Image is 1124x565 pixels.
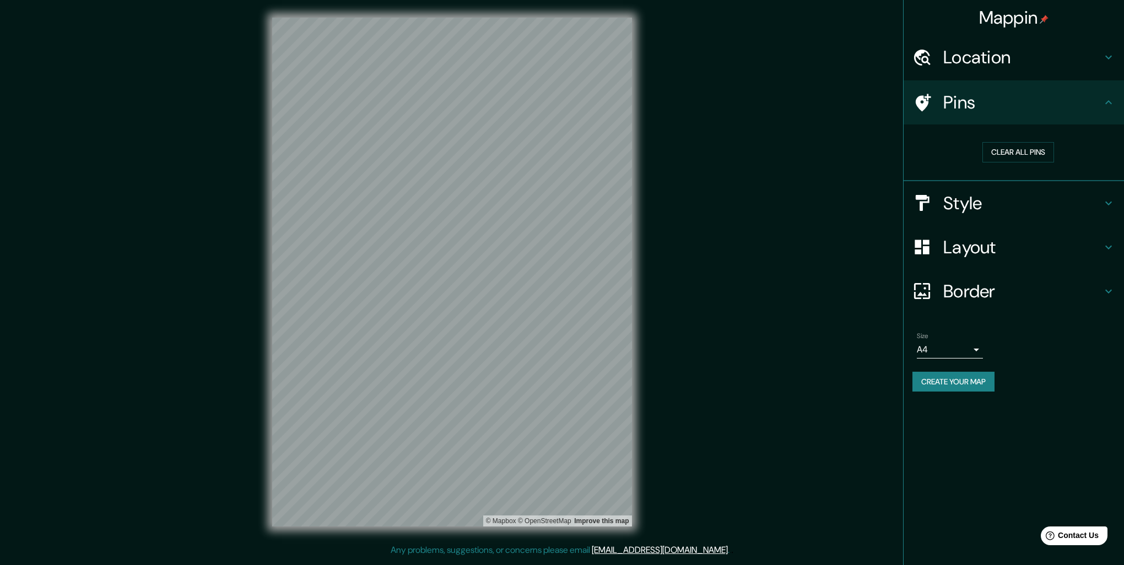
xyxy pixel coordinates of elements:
h4: Mappin [979,7,1049,29]
p: Any problems, suggestions, or concerns please email . [391,544,729,557]
h4: Pins [943,91,1102,113]
a: Mapbox [486,517,516,525]
h4: Style [943,192,1102,214]
div: Border [904,269,1124,313]
label: Size [917,331,928,340]
a: Map feedback [574,517,629,525]
div: . [729,544,731,557]
div: Location [904,35,1124,79]
div: Layout [904,225,1124,269]
div: A4 [917,341,983,358]
button: Clear all pins [982,142,1054,162]
a: [EMAIL_ADDRESS][DOMAIN_NAME] [592,544,728,556]
h4: Location [943,46,1102,68]
h4: Border [943,280,1102,302]
iframe: Help widget launcher [1026,522,1112,553]
h4: Layout [943,236,1102,258]
div: Style [904,181,1124,225]
div: . [731,544,733,557]
a: OpenStreetMap [518,517,571,525]
canvas: Map [272,18,632,526]
button: Create your map [912,372,995,392]
div: Pins [904,80,1124,124]
img: pin-icon.png [1040,15,1049,24]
